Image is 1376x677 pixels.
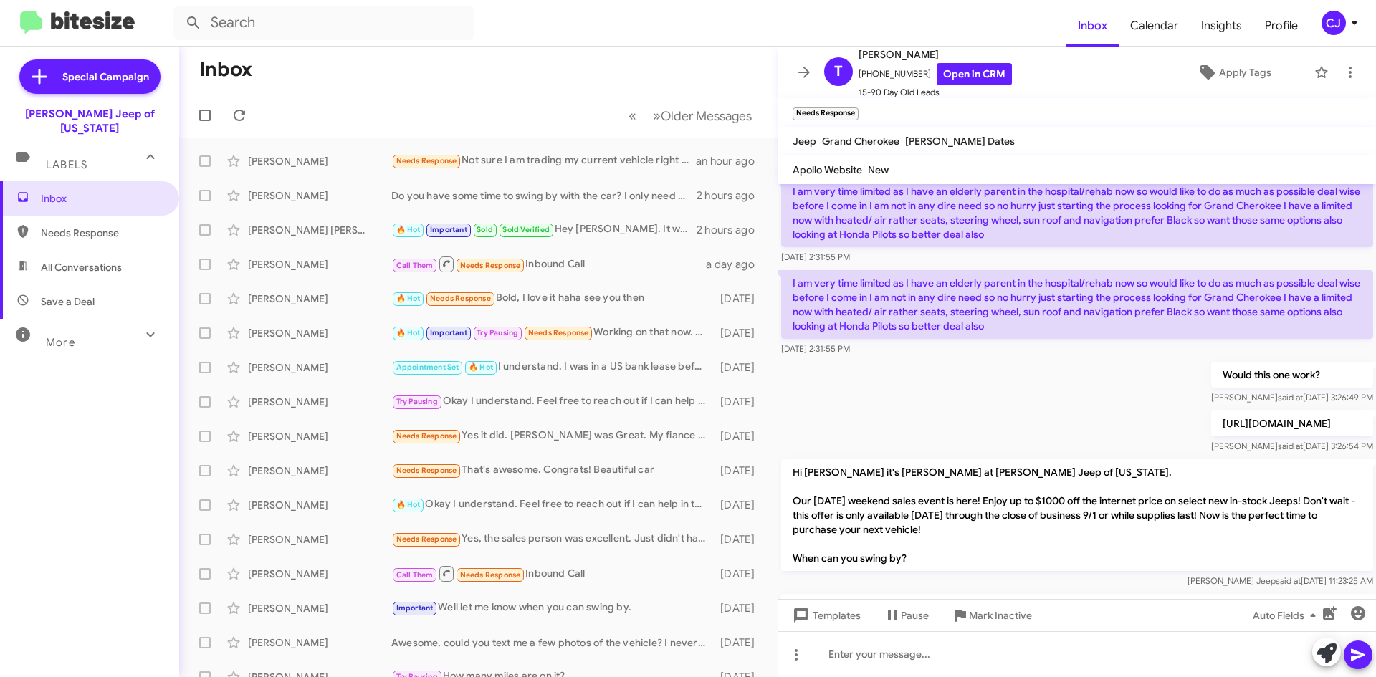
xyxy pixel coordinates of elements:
button: Previous [620,101,645,130]
span: Auto Fields [1253,602,1322,628]
p: I am very time limited as I have an elderly parent in the hospital/rehab now so would like to do ... [781,270,1373,339]
span: 🔥 Hot [469,362,493,372]
div: [DATE] [713,464,766,478]
span: 15-90 Day Old Leads [859,85,1012,100]
div: [DATE] [713,360,766,375]
div: [DATE] [713,601,766,615]
span: Save a Deal [41,294,95,309]
span: said at [1276,575,1301,586]
div: [PERSON_NAME] [248,498,391,512]
span: Call Them [396,261,434,270]
a: Open in CRM [937,63,1012,85]
p: [URL][DOMAIN_NAME] [1211,410,1373,436]
span: [PERSON_NAME] Jeep [DATE] 11:23:25 AM [1188,575,1373,586]
div: [DATE] [713,326,766,340]
a: Insights [1190,5,1253,47]
div: [DATE] [713,532,766,547]
span: Try Pausing [477,328,518,337]
div: [PERSON_NAME] [248,601,391,615]
p: Would this one work? [1211,362,1373,388]
div: [DATE] [713,395,766,409]
div: Hey [PERSON_NAME]. It will be paid off asap. Once your deal funds we overnight the payoff. Totall... [391,221,697,238]
span: [PERSON_NAME] Dates [905,135,1015,148]
div: Yes, the sales person was excellent. Just didn't have the right car. [391,531,713,547]
span: Call Them [396,570,434,580]
div: [PERSON_NAME] [248,257,391,272]
p: Hi [PERSON_NAME] It's [PERSON_NAME] at [PERSON_NAME] Jeep of [US_STATE] following up about the Gr... [781,594,1373,634]
button: Apply Tags [1160,59,1307,85]
span: Needs Response [396,534,457,544]
span: Labels [46,158,87,171]
span: 🔥 Hot [396,328,421,337]
div: Well let me know when you can swing by. [391,600,713,616]
span: Important [396,603,434,613]
span: [PERSON_NAME] [859,46,1012,63]
span: 🔥 Hot [396,225,421,234]
span: [PHONE_NUMBER] [859,63,1012,85]
span: » [653,107,661,125]
div: That's awesome. Congrats! Beautiful car [391,462,713,479]
span: Older Messages [661,108,752,124]
div: [PERSON_NAME] [248,635,391,650]
span: Special Campaign [62,69,149,84]
span: T [834,60,843,83]
span: Jeep [793,135,816,148]
span: Apollo Website [793,163,862,176]
nav: Page navigation example [621,101,760,130]
span: Sold Verified [502,225,550,234]
a: Inbox [1066,5,1119,47]
span: 🔥 Hot [396,294,421,303]
span: 🔥 Hot [396,500,421,509]
p: I am very time limited as I have an elderly parent in the hospital/rehab now so would like to do ... [781,178,1373,247]
span: said at [1278,441,1303,451]
span: New [868,163,889,176]
input: Search [173,6,474,40]
span: Inbox [41,191,163,206]
button: Next [644,101,760,130]
span: Needs Response [528,328,589,337]
button: CJ [1309,11,1360,35]
span: More [46,336,75,349]
div: [PERSON_NAME] [PERSON_NAME] [248,223,391,237]
div: Okay I understand. Feel free to reach out if I can help in the future!👍 [391,393,713,410]
a: Profile [1253,5,1309,47]
span: [PERSON_NAME] [DATE] 3:26:49 PM [1211,392,1373,403]
span: « [629,107,636,125]
a: Special Campaign [19,59,161,94]
div: Working on that now. Thx for asking. [391,325,713,341]
div: [PERSON_NAME] [248,429,391,443]
span: Needs Response [460,570,521,580]
span: [DATE] 2:31:55 PM [781,251,850,262]
span: Apply Tags [1219,59,1271,85]
p: Hi [PERSON_NAME] it's [PERSON_NAME] at [PERSON_NAME] Jeep of [US_STATE]. Our [DATE] weekend sales... [781,459,1373,571]
div: an hour ago [696,154,766,168]
div: [DATE] [713,429,766,443]
span: Needs Response [430,294,491,303]
span: Needs Response [396,431,457,441]
span: All Conversations [41,260,122,274]
div: Inbound Call [391,255,706,273]
button: Pause [872,602,940,628]
a: Calendar [1119,5,1190,47]
div: Awesome, could you text me a few photos of the vehicle? I never got to see it when you purchased ... [391,635,713,650]
span: Sold [477,225,493,234]
span: Try Pausing [396,397,438,406]
div: [PERSON_NAME] [248,292,391,306]
div: 2 hours ago [697,223,766,237]
div: [PERSON_NAME] [248,360,391,375]
div: [DATE] [713,567,766,581]
span: Important [430,328,467,337]
span: Needs Response [41,226,163,240]
div: [PERSON_NAME] [248,154,391,168]
div: [PERSON_NAME] [248,326,391,340]
span: Pause [901,602,929,628]
div: Yes it did. [PERSON_NAME] was Great. My fiance making final decision & she Not a quick buyer . We... [391,428,713,444]
div: 2 hours ago [697,188,766,203]
div: [DATE] [713,498,766,512]
span: Important [430,225,467,234]
span: Needs Response [396,156,457,165]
